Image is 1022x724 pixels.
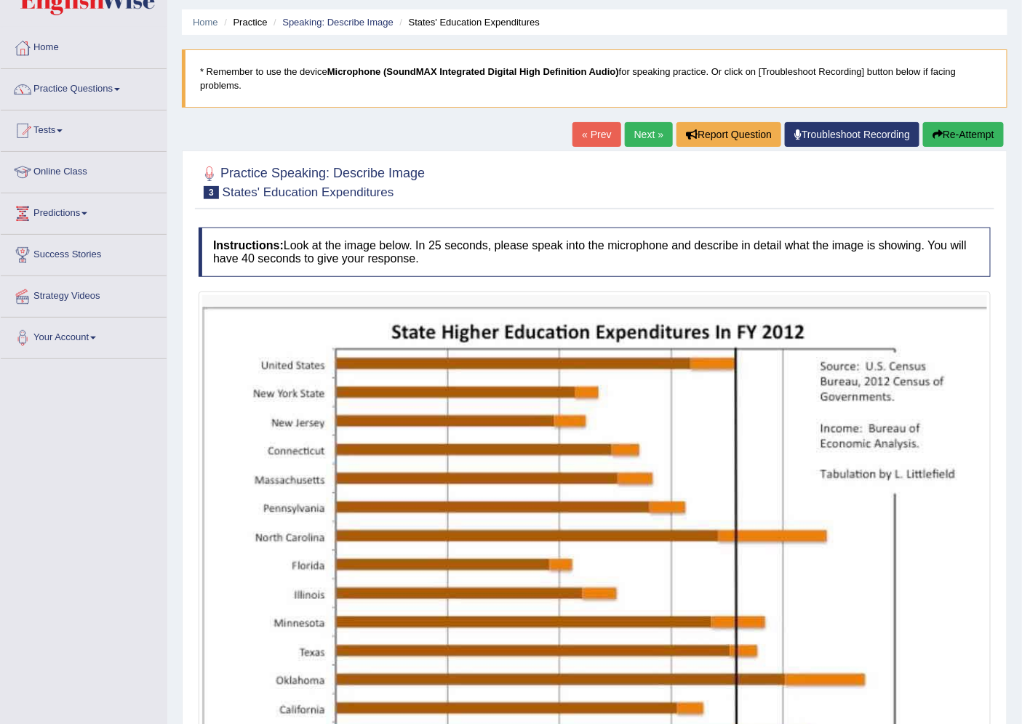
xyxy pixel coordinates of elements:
[1,152,167,188] a: Online Class
[1,110,167,147] a: Tests
[1,69,167,105] a: Practice Questions
[625,122,673,147] a: Next »
[1,318,167,354] a: Your Account
[396,15,540,29] li: States' Education Expenditures
[182,49,1007,108] blockquote: * Remember to use the device for speaking practice. Or click on [Troubleshoot Recording] button b...
[223,185,394,199] small: States' Education Expenditures
[327,66,619,77] b: Microphone (SoundMAX Integrated Digital High Definition Audio)
[676,122,781,147] button: Report Question
[199,228,991,276] h4: Look at the image below. In 25 seconds, please speak into the microphone and describe in detail w...
[572,122,620,147] a: « Prev
[785,122,919,147] a: Troubleshoot Recording
[1,235,167,271] a: Success Stories
[1,276,167,313] a: Strategy Videos
[923,122,1004,147] button: Re-Attempt
[282,17,393,28] a: Speaking: Describe Image
[1,193,167,230] a: Predictions
[193,17,218,28] a: Home
[1,28,167,64] a: Home
[199,163,425,199] h2: Practice Speaking: Describe Image
[213,239,284,252] b: Instructions:
[220,15,267,29] li: Practice
[204,186,219,199] span: 3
